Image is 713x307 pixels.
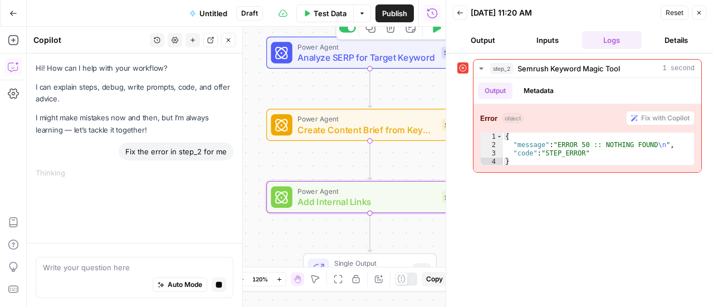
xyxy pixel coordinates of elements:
span: 1 second [662,64,695,74]
button: Fix with Copilot [626,111,695,125]
span: Draft [241,8,258,18]
div: Power AgentCreate Content Brief from KeywordStep 3 [266,109,473,141]
div: Domain: [DOMAIN_NAME] [29,29,123,38]
div: End [413,264,431,276]
div: 2 [481,141,503,149]
span: Semrush Keyword Magic Tool [517,63,620,74]
span: Add Internal Links [297,195,437,208]
span: Create Content Brief from Keyword [297,123,437,137]
span: object [502,113,524,123]
img: tab_domain_overview_orange.svg [30,65,39,74]
div: Thinking [36,167,233,178]
div: 3 [481,149,503,158]
div: 1 [481,133,503,141]
button: Auto Mode [153,277,207,292]
button: 1 second [473,60,701,77]
p: I might make mistakes now and then, but I’m always learning — let’s tackle it together! [36,112,233,135]
strong: Error [480,113,497,124]
button: Metadata [517,82,560,99]
button: Output [478,82,512,99]
div: Keywords by Traffic [123,66,188,73]
button: Copy [422,272,447,286]
div: ... [65,167,72,178]
button: Inputs [517,31,578,49]
g: Edge from step_4 to step_3 [368,69,372,108]
span: Untitled [199,8,227,19]
button: Test [426,20,467,37]
span: Power Agent [297,186,437,196]
span: Power Agent [297,41,436,52]
button: Reset [661,6,688,20]
div: Power AgentAdd Internal LinksStep 5 [266,181,473,213]
span: Power Agent [297,114,437,124]
span: Publish [382,8,407,19]
span: step_2 [490,63,513,74]
button: Publish [375,4,414,22]
g: Edge from step_3 to step_5 [368,140,372,179]
button: Untitled [183,4,234,22]
img: website_grey.svg [18,29,27,38]
span: Analyze SERP for Target Keyword [297,51,436,64]
span: Test Data [314,8,346,19]
button: Logs [582,31,642,49]
div: v 4.0.25 [31,18,55,27]
button: Output [453,31,513,49]
span: Single Output [334,258,408,269]
div: Fix the error in step_2 for me [119,143,233,160]
div: 4 [481,158,503,166]
img: logo_orange.svg [18,18,27,27]
p: Hi! How can I help with your workflow? [36,62,233,74]
span: Reset [666,8,683,18]
g: Edge from step_5 to end [368,213,372,252]
div: 1 second [473,78,701,172]
button: Details [646,31,706,49]
img: tab_keywords_by_traffic_grey.svg [111,65,120,74]
div: Single OutputOutputEnd [266,254,473,286]
span: Toggle code folding, rows 1 through 4 [496,133,502,141]
div: Power AgentAnalyze SERP for Target KeywordStep 4Test [266,37,473,69]
span: Fix with Copilot [641,113,690,123]
div: Copilot [33,35,146,46]
span: Auto Mode [168,280,202,290]
p: I can explain steps, debug, write prompts, code, and offer advice. [36,81,233,105]
span: Copy [426,274,443,284]
span: 120% [252,275,268,284]
button: Test Data [296,4,353,22]
div: Domain Overview [42,66,100,73]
